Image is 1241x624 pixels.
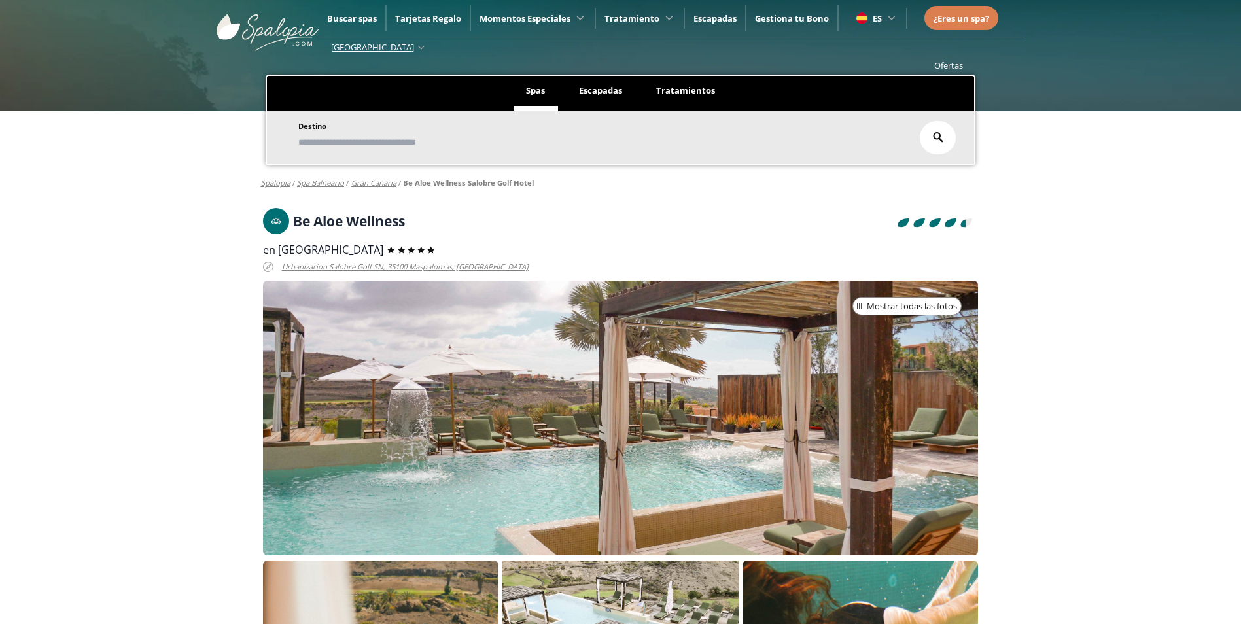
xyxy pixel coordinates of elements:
[327,12,377,24] a: Buscar spas
[217,1,319,51] img: ImgLogoSpalopia.BvClDcEz.svg
[693,12,737,24] a: Escapadas
[403,178,534,188] a: be aloe wellness salobre golf hotel
[292,178,295,188] span: /
[282,260,529,275] span: Urbanizacion Salobre Golf SN, 35100 Maspalomas, [GEOGRAPHIC_DATA]
[395,12,461,24] a: Tarjetas Regalo
[867,300,957,313] span: Mostrar todas las fotos
[398,178,401,188] span: /
[261,178,290,188] a: Spalopia
[351,178,396,188] a: gran canaria
[526,84,545,96] span: Spas
[934,11,989,26] a: ¿Eres un spa?
[656,84,715,96] span: Tratamientos
[263,243,383,257] span: en [GEOGRAPHIC_DATA]
[346,178,349,188] span: /
[293,214,405,228] h1: Be Aloe Wellness
[755,12,829,24] a: Gestiona tu Bono
[934,12,989,24] span: ¿Eres un spa?
[934,60,963,71] a: Ofertas
[298,121,326,131] span: Destino
[297,178,344,188] a: spa balneario
[579,84,622,96] span: Escapadas
[331,41,414,53] span: [GEOGRAPHIC_DATA]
